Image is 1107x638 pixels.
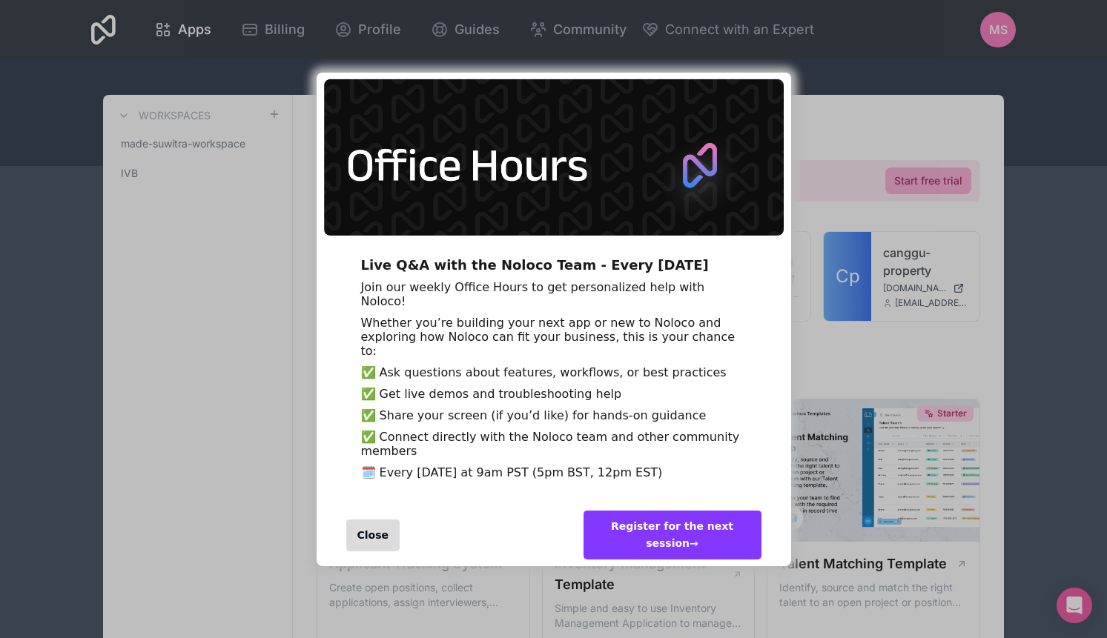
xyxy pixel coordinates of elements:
span: 🗓️ Every [DATE] at 9am PST (5pm BST, 12pm EST) [361,465,663,479]
span: Whether you’re building your next app or new to Noloco and exploring how Noloco can fit your busi... [361,316,736,358]
span: ✅ Share your screen (if you’d like) for hands-on guidance [361,408,707,422]
span: ✅ Get live demos and troubleshooting help [361,387,622,401]
div: Close [346,519,400,551]
span: ✅ Connect directly with the Noloco team and other community members [361,430,740,458]
span: Join our weekly Office Hours to get personalized help with Noloco! [361,280,705,308]
img: 5446233340985343.png [324,79,784,235]
span: Live Q&A with the Noloco Team - Every [DATE] [361,257,709,273]
span: ✅ Ask questions about features, workflows, or best practices [361,365,727,379]
div: entering modal [317,72,791,565]
div: Register for the next session → [584,511,761,559]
